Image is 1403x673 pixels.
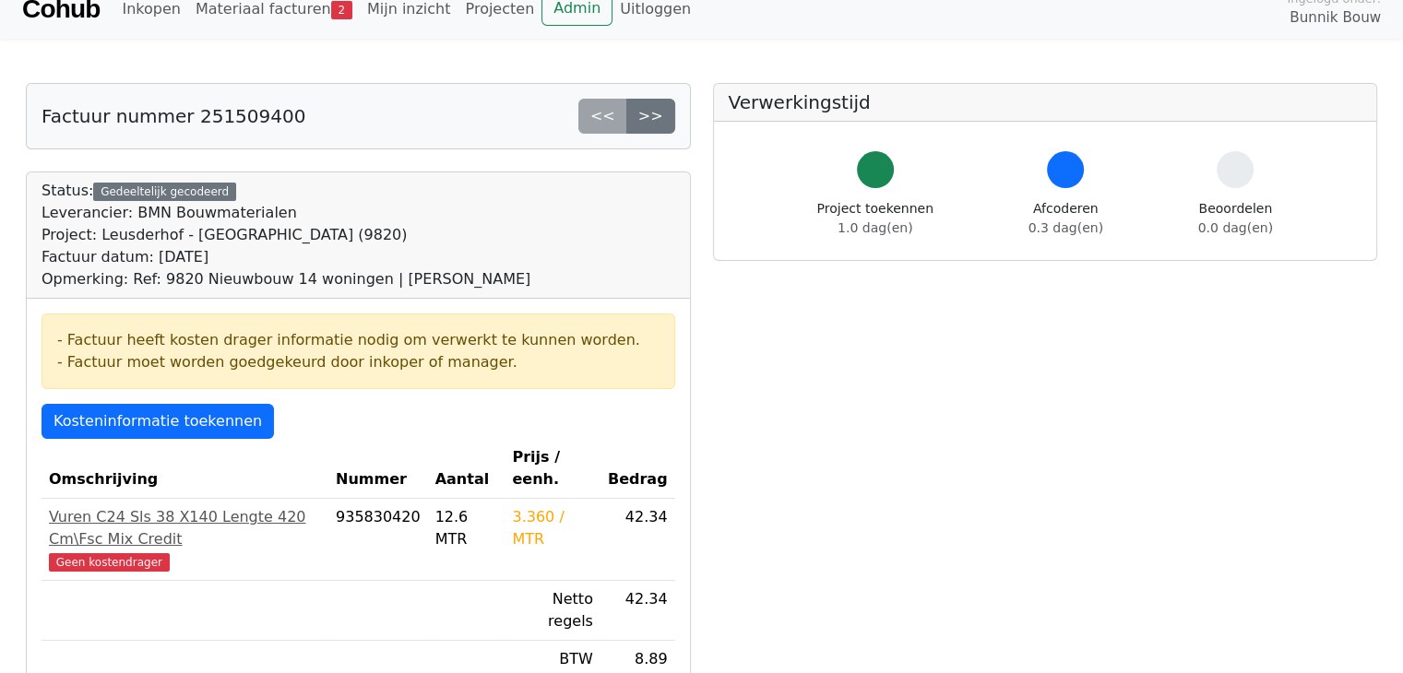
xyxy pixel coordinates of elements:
a: >> [626,99,675,134]
div: Beoordelen [1198,199,1273,238]
th: Bedrag [600,439,675,499]
th: Nummer [328,439,428,499]
div: Afcoderen [1028,199,1103,238]
a: Vuren C24 Sls 38 X140 Lengte 420 Cm\Fsc Mix CreditGeen kostendrager [49,506,321,573]
div: Vuren C24 Sls 38 X140 Lengte 420 Cm\Fsc Mix Credit [49,506,321,550]
div: Project: Leusderhof - [GEOGRAPHIC_DATA] (9820) [42,224,530,246]
span: 1.0 dag(en) [838,220,912,235]
div: 12.6 MTR [435,506,498,550]
h5: Factuur nummer 251509400 [42,105,305,127]
div: Gedeeltelijk gecodeerd [93,183,236,201]
th: Prijs / eenh. [505,439,600,499]
span: Bunnik Bouw [1290,7,1381,29]
a: Kosteninformatie toekennen [42,404,274,439]
span: 0.3 dag(en) [1028,220,1103,235]
div: Factuur datum: [DATE] [42,246,530,268]
div: - Factuur moet worden goedgekeurd door inkoper of manager. [57,351,660,373]
div: Project toekennen [817,199,933,238]
div: Leverancier: BMN Bouwmaterialen [42,202,530,224]
div: Status: [42,180,530,290]
div: 3.360 / MTR [512,506,592,550]
td: 42.34 [600,581,675,641]
span: 0.0 dag(en) [1198,220,1273,235]
td: 42.34 [600,499,675,581]
th: Omschrijving [42,439,328,499]
span: Geen kostendrager [49,553,170,572]
span: 2 [331,1,352,19]
td: 935830420 [328,499,428,581]
td: Netto regels [505,581,600,641]
div: - Factuur heeft kosten drager informatie nodig om verwerkt te kunnen worden. [57,329,660,351]
th: Aantal [428,439,505,499]
div: Opmerking: Ref: 9820 Nieuwbouw 14 woningen | [PERSON_NAME] [42,268,530,290]
h5: Verwerkingstijd [729,91,1362,113]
